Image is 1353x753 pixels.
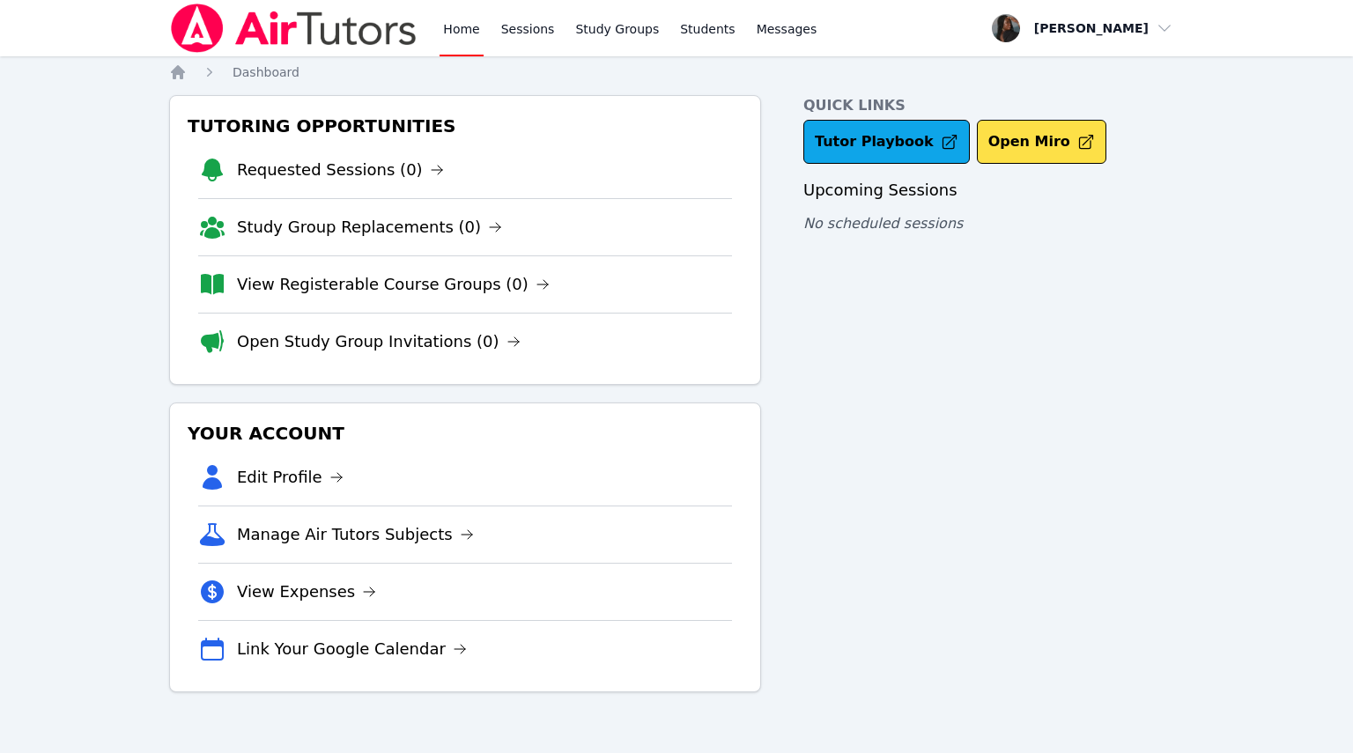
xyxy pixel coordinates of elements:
[803,120,970,164] a: Tutor Playbook
[184,110,746,142] h3: Tutoring Opportunities
[977,120,1106,164] button: Open Miro
[237,637,467,661] a: Link Your Google Calendar
[757,20,817,38] span: Messages
[237,272,550,297] a: View Registerable Course Groups (0)
[237,522,474,547] a: Manage Air Tutors Subjects
[803,178,1184,203] h3: Upcoming Sessions
[803,95,1184,116] h4: Quick Links
[803,215,963,232] span: No scheduled sessions
[237,465,344,490] a: Edit Profile
[233,63,299,81] a: Dashboard
[169,4,418,53] img: Air Tutors
[237,158,444,182] a: Requested Sessions (0)
[237,215,502,240] a: Study Group Replacements (0)
[237,580,376,604] a: View Expenses
[237,329,521,354] a: Open Study Group Invitations (0)
[169,63,1184,81] nav: Breadcrumb
[184,417,746,449] h3: Your Account
[233,65,299,79] span: Dashboard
